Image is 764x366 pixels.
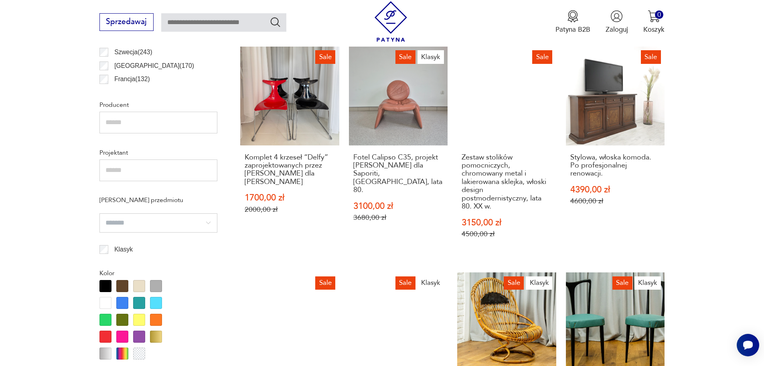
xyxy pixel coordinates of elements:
p: Producent [99,100,217,110]
h3: Zestaw stolików pomocniczych, chromowany metal i lakierowana sklejka, włoski design postmodernist... [462,153,552,211]
img: Ikonka użytkownika [610,10,623,22]
p: Francja ( 132 ) [114,74,150,84]
img: Ikona koszyka [648,10,660,22]
h3: Komplet 4 krzeseł “Delfy” zaprojektowanych przez [PERSON_NAME] dla [PERSON_NAME] [245,153,335,186]
p: 4500,00 zł [462,230,552,238]
p: [PERSON_NAME] przedmiotu [99,195,217,205]
p: Klasyk [114,244,133,255]
button: Zaloguj [606,10,628,34]
p: Zaloguj [606,25,628,34]
a: SaleStylowa, włoska komoda. Po profesjonalnej renowacji.Stylowa, włoska komoda. Po profesjonalnej... [566,47,665,257]
button: 0Koszyk [643,10,665,34]
img: Ikona medalu [567,10,579,22]
p: 2000,00 zł [245,205,335,214]
a: SaleZestaw stolików pomocniczych, chromowany metal i lakierowana sklejka, włoski design postmoder... [457,47,556,257]
p: 4600,00 zł [570,197,661,205]
p: [GEOGRAPHIC_DATA] ( 170 ) [114,61,194,71]
p: 4390,00 zł [570,186,661,194]
p: Szwecja ( 243 ) [114,47,152,57]
h3: Stylowa, włoska komoda. Po profesjonalnej renowacji. [570,153,661,178]
a: SaleKomplet 4 krzeseł “Delfy” zaprojektowanych przez Gino Carollo dla Ciacci KreatyKomplet 4 krze... [240,47,339,257]
img: Patyna - sklep z meblami i dekoracjami vintage [371,1,411,42]
h3: Fotel Calipso C35, projekt [PERSON_NAME] dla Saporiti, [GEOGRAPHIC_DATA], lata 80. [353,153,444,194]
p: Czechy ( 120 ) [114,88,150,98]
p: Patyna B2B [555,25,590,34]
p: Projektant [99,147,217,158]
button: Szukaj [270,16,281,28]
p: Koszyk [643,25,665,34]
p: Kolor [99,268,217,278]
a: SaleKlasykFotel Calipso C35, projekt Vittorio Introini dla Saporiti, Włochy, lata 80.Fotel Calips... [349,47,448,257]
p: 3150,00 zł [462,219,552,227]
button: Patyna B2B [555,10,590,34]
a: Ikona medaluPatyna B2B [555,10,590,34]
div: 0 [655,10,663,19]
button: Sprzedawaj [99,13,154,31]
p: 3680,00 zł [353,213,444,222]
p: 3100,00 zł [353,202,444,211]
iframe: Smartsupp widget button [737,334,759,356]
p: 1700,00 zł [245,194,335,202]
a: Sprzedawaj [99,19,154,26]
